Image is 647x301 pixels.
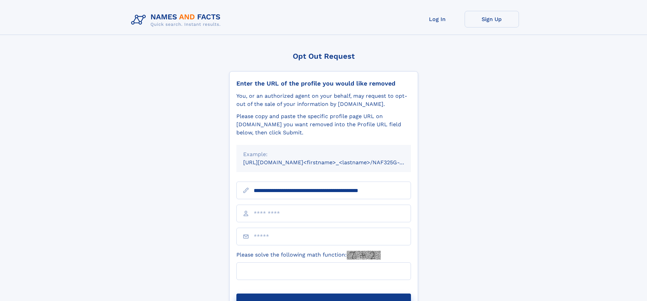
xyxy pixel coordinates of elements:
small: [URL][DOMAIN_NAME]<firstname>_<lastname>/NAF325G-xxxxxxxx [243,159,424,166]
div: Opt Out Request [229,52,418,60]
label: Please solve the following math function: [236,251,381,260]
div: Enter the URL of the profile you would like removed [236,80,411,87]
div: You, or an authorized agent on your behalf, may request to opt-out of the sale of your informatio... [236,92,411,108]
img: Logo Names and Facts [128,11,226,29]
a: Sign Up [465,11,519,27]
div: Example: [243,150,404,158]
a: Log In [410,11,465,27]
div: Please copy and paste the specific profile page URL on [DOMAIN_NAME] you want removed into the Pr... [236,112,411,137]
